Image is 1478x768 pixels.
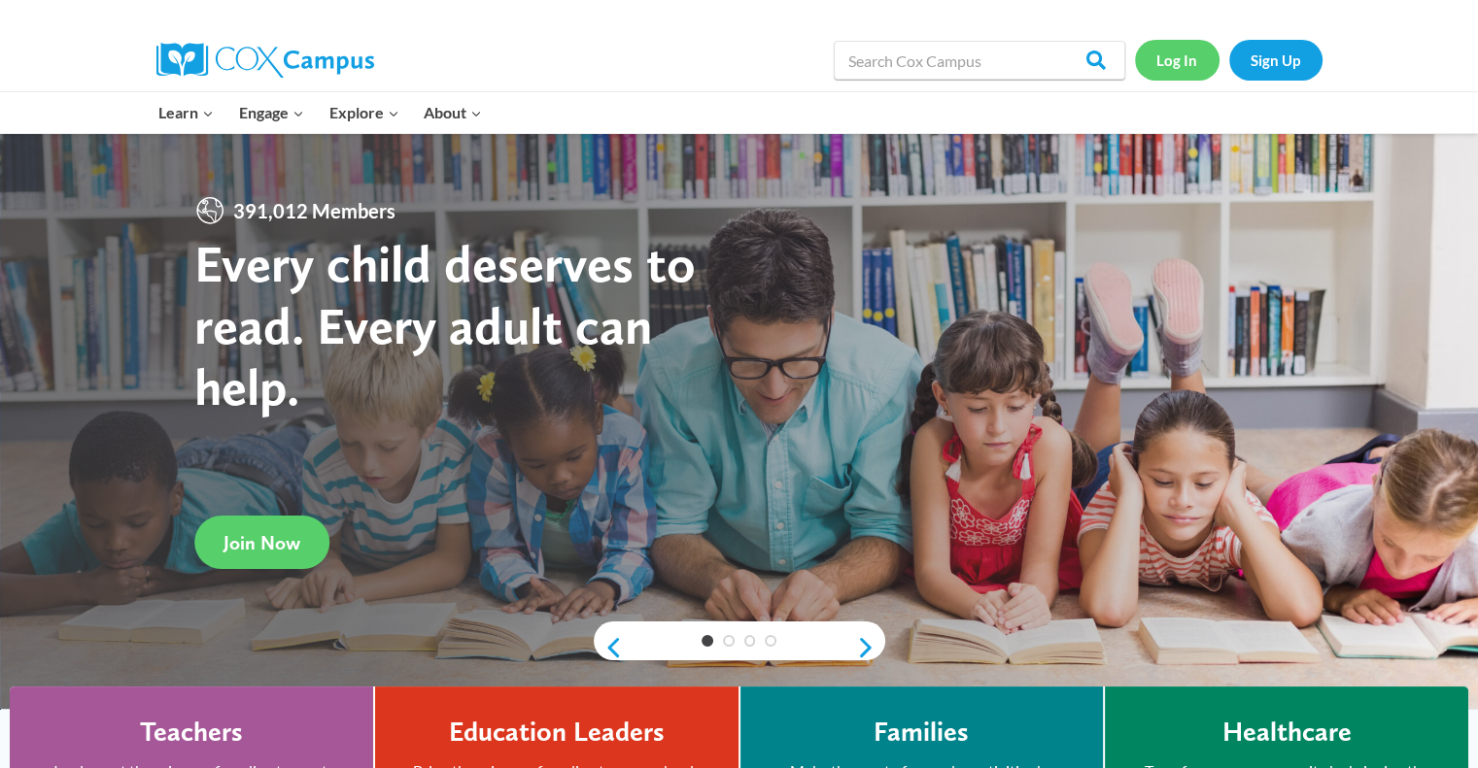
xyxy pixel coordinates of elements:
[744,635,756,647] a: 3
[834,41,1125,80] input: Search Cox Campus
[147,92,227,133] button: Child menu of Learn
[140,716,243,749] h4: Teachers
[194,516,329,569] a: Join Now
[594,636,623,659] a: previous
[1229,40,1323,80] a: Sign Up
[723,635,735,647] a: 2
[156,43,374,78] img: Cox Campus
[317,92,412,133] button: Child menu of Explore
[594,628,885,667] div: content slider buttons
[1221,716,1351,749] h4: Healthcare
[226,92,317,133] button: Child menu of Engage
[449,716,665,749] h4: Education Leaders
[223,531,300,554] span: Join Now
[411,92,495,133] button: Child menu of About
[765,635,776,647] a: 4
[856,636,885,659] a: next
[874,716,969,749] h4: Families
[702,635,713,647] a: 1
[225,195,403,226] span: 391,012 Members
[147,92,495,133] nav: Primary Navigation
[194,232,696,417] strong: Every child deserves to read. Every adult can help.
[1135,40,1220,80] a: Log In
[1135,40,1323,80] nav: Secondary Navigation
